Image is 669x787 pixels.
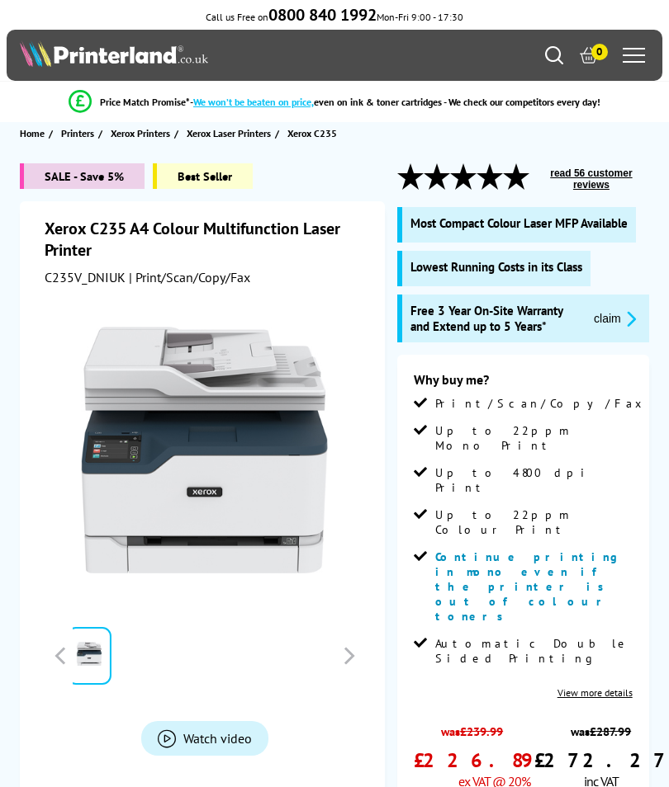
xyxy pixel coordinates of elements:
a: Xerox Laser Printers [187,125,275,142]
span: Best Seller [153,163,253,189]
a: Search [545,46,563,64]
strike: £239.99 [460,723,503,739]
button: promo-description [589,309,641,328]
div: Why buy me? [414,371,633,396]
span: Up to 22ppm Mono Print [435,423,633,453]
span: Up to 4800 dpi Print [435,465,633,495]
span: 0 [591,44,608,60]
span: Watch video [183,730,252,747]
img: Xerox C235 [81,327,328,573]
span: Print/Scan/Copy/Fax [435,396,648,411]
span: Continue printing in mono even if the printer is out of colour toners [435,549,623,624]
img: Printerland Logo [20,40,207,67]
a: 0800 840 1992 [268,11,377,23]
span: was [534,715,668,739]
span: We won’t be beaten on price, [193,96,314,108]
span: Automatic Double Sided Printing [435,636,633,666]
span: Home [20,125,45,142]
a: View more details [557,686,633,699]
h1: Xerox C235 A4 Colour Multifunction Laser Printer [45,218,364,261]
a: Printers [61,125,98,142]
span: Price Match Promise* [100,96,190,108]
button: read 56 customer reviews [534,167,649,191]
strike: £287.99 [590,723,631,739]
span: Xerox Printers [111,125,170,142]
span: C235V_DNIUK [45,269,126,285]
span: Free 3 Year On-Site Warranty and Extend up to 5 Years* [410,303,581,334]
span: Xerox C235 [287,127,337,139]
span: Printers [61,125,94,142]
b: 0800 840 1992 [268,4,377,26]
span: SALE - Save 5% [20,163,145,189]
a: Printerland Logo [20,40,334,70]
div: - even on ink & toner cartridges - We check our competitors every day! [190,96,600,108]
a: Home [20,125,49,142]
span: was [414,715,530,739]
span: Lowest Running Costs in its Class [410,259,582,275]
a: Product_All_Videos [141,721,268,756]
span: £272.27 [534,747,668,773]
span: Most Compact Colour Laser MFP Available [410,215,628,231]
a: 0 [580,46,598,64]
span: Up to 22ppm Colour Print [435,507,633,537]
span: £226.89 [414,747,530,773]
a: Xerox Printers [111,125,174,142]
span: Xerox Laser Printers [187,125,271,142]
li: modal_Promise [8,87,661,116]
span: | Print/Scan/Copy/Fax [129,269,250,285]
